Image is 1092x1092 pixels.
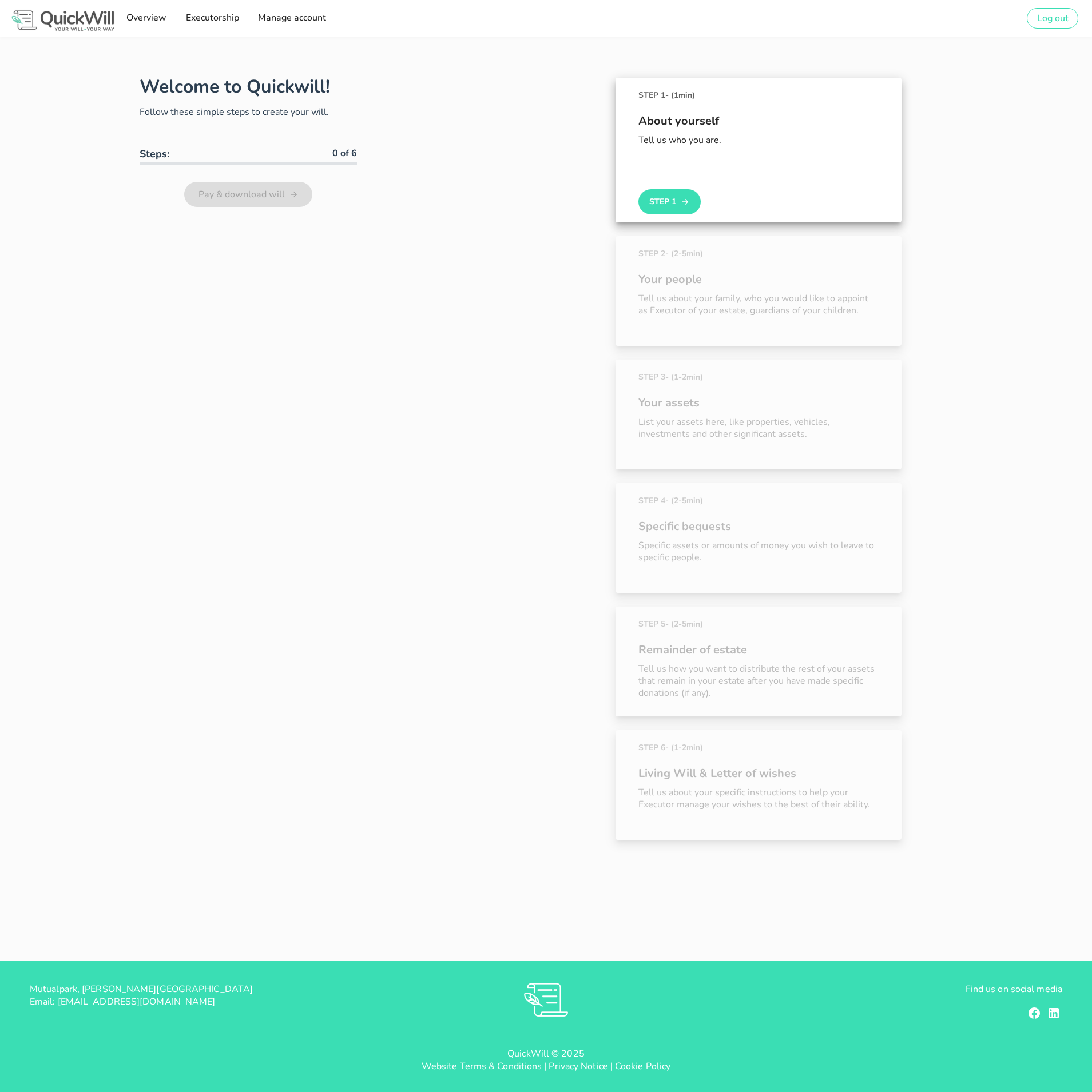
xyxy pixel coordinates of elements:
[638,113,879,130] span: About yourself
[665,742,703,753] span: - (1-2min)
[9,8,117,33] img: Logo
[665,495,703,506] span: - (2-5min)
[638,787,879,811] p: Tell us about your specific instructions to help your Executor manage your wishes to the best of ...
[254,7,329,30] a: Manage account
[638,641,879,659] span: Remainder of estate
[638,89,695,101] span: STEP 1
[140,74,330,99] h1: Welcome to Quickwill!
[665,619,703,629] span: - (2-5min)
[1037,12,1069,25] span: Log out
[638,416,879,440] p: List your assets here, like properties, vehicles, investments and other significant assets.
[638,248,703,260] span: STEP 2
[126,11,166,24] span: Overview
[638,293,879,317] p: Tell us about your family, who you would like to appoint as Executor of your estate, guardians of...
[610,1060,613,1073] span: |
[638,742,703,754] span: STEP 6
[638,618,703,630] span: STEP 5
[30,995,216,1008] span: Email: [EMAIL_ADDRESS][DOMAIN_NAME]
[638,765,879,782] span: Living Will & Letter of wishes
[544,1060,546,1073] span: |
[122,7,170,30] a: Overview
[718,983,1062,995] p: Find us on social media
[638,518,879,535] span: Specific bequests
[181,7,242,30] a: Executorship
[638,495,703,507] span: STEP 4
[638,540,879,564] p: Specific assets or amounts of money you wish to leave to specific people.
[665,248,703,259] span: - (2-5min)
[665,372,703,382] span: - (1-2min)
[638,394,879,412] span: Your assets
[665,90,695,101] span: - (1min)
[140,105,357,119] p: Follow these simple steps to create your will.
[332,147,357,160] b: 0 of 6
[638,371,703,383] span: STEP 3
[638,271,879,288] span: Your people
[9,1047,1083,1060] p: QuickWill © 2025
[638,134,879,146] p: Tell us who you are.
[30,983,253,995] span: Mutualpark, [PERSON_NAME][GEOGRAPHIC_DATA]
[638,189,700,214] button: Step 1
[524,983,568,1017] img: RVs0sauIwKhMoGR03FLGkjXSOVwkZRnQsltkF0QxpTsornXsmh1o7vbL94pqF3d8sZvAAAAAElFTkSuQmCC
[422,1060,542,1073] a: Website Terms & Conditions
[549,1060,607,1073] a: Privacy Notice
[615,1060,670,1073] a: Cookie Policy
[638,663,879,699] p: Tell us how you want to distribute the rest of your assets that remain in your estate after you h...
[185,11,239,24] span: Executorship
[257,11,326,24] span: Manage account
[140,147,169,161] b: Steps:
[1027,8,1078,29] button: Log out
